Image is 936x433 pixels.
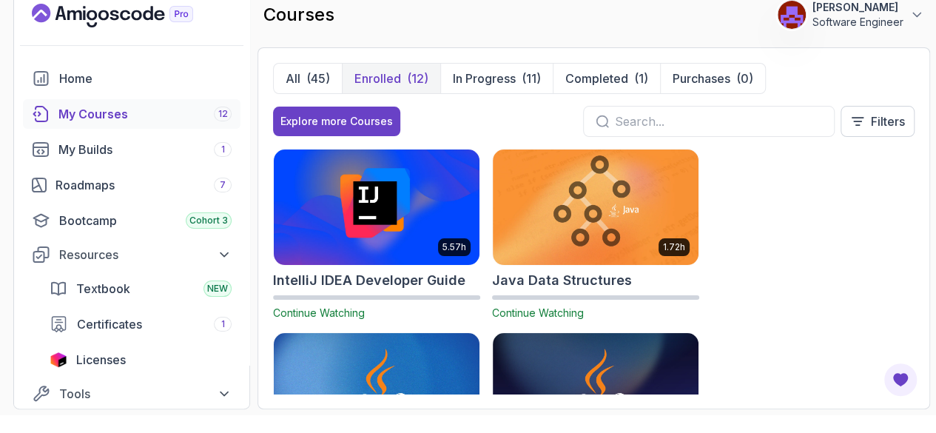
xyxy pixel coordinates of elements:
[841,106,915,137] button: Filters
[493,150,698,265] img: Java Data Structures card
[565,70,628,87] p: Completed
[407,70,428,87] div: (12)
[23,99,240,129] a: courses
[812,15,903,30] p: Software Engineer
[274,64,342,93] button: All(45)
[634,70,648,87] div: (1)
[207,283,228,295] span: NEW
[273,270,465,291] h2: IntelliJ IDEA Developer Guide
[41,309,240,339] a: certificates
[492,306,584,319] span: Continue Watching
[59,385,232,403] div: Tools
[286,70,300,87] p: All
[274,150,479,265] img: IntelliJ IDEA Developer Guide card
[221,144,225,155] span: 1
[77,315,142,333] span: Certificates
[23,206,240,235] a: bootcamp
[59,70,232,87] div: Home
[221,318,225,330] span: 1
[76,351,126,369] span: Licenses
[189,215,228,226] span: Cohort 3
[59,212,232,229] div: Bootcamp
[354,70,401,87] p: Enrolled
[553,64,660,93] button: Completed(1)
[453,70,516,87] p: In Progress
[778,1,806,29] img: user profile image
[615,113,822,130] input: Search...
[273,306,365,319] span: Continue Watching
[23,241,240,268] button: Resources
[492,270,632,291] h2: Java Data Structures
[442,241,466,253] p: 5.57h
[273,107,400,136] button: Explore more Courses
[58,105,232,123] div: My Courses
[263,3,334,27] h2: courses
[23,380,240,407] button: Tools
[32,4,227,27] a: Landing page
[218,108,228,120] span: 12
[660,64,765,93] button: Purchases(0)
[76,280,130,298] span: Textbook
[23,170,240,200] a: roadmaps
[883,362,918,397] button: Open Feedback Button
[58,141,232,158] div: My Builds
[522,70,541,87] div: (11)
[492,149,699,320] a: Java Data Structures card1.72hJava Data StructuresContinue Watching
[440,64,553,93] button: In Progress(11)
[59,246,232,264] div: Resources
[673,70,730,87] p: Purchases
[23,64,240,93] a: home
[55,176,232,194] div: Roadmaps
[50,352,67,367] img: jetbrains icon
[23,135,240,164] a: builds
[220,179,226,191] span: 7
[273,149,480,320] a: IntelliJ IDEA Developer Guide card5.57hIntelliJ IDEA Developer GuideContinue Watching
[306,70,330,87] div: (45)
[280,114,393,129] div: Explore more Courses
[736,70,753,87] div: (0)
[41,345,240,375] a: licenses
[871,113,905,130] p: Filters
[342,64,440,93] button: Enrolled(12)
[663,241,685,253] p: 1.72h
[41,274,240,303] a: textbook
